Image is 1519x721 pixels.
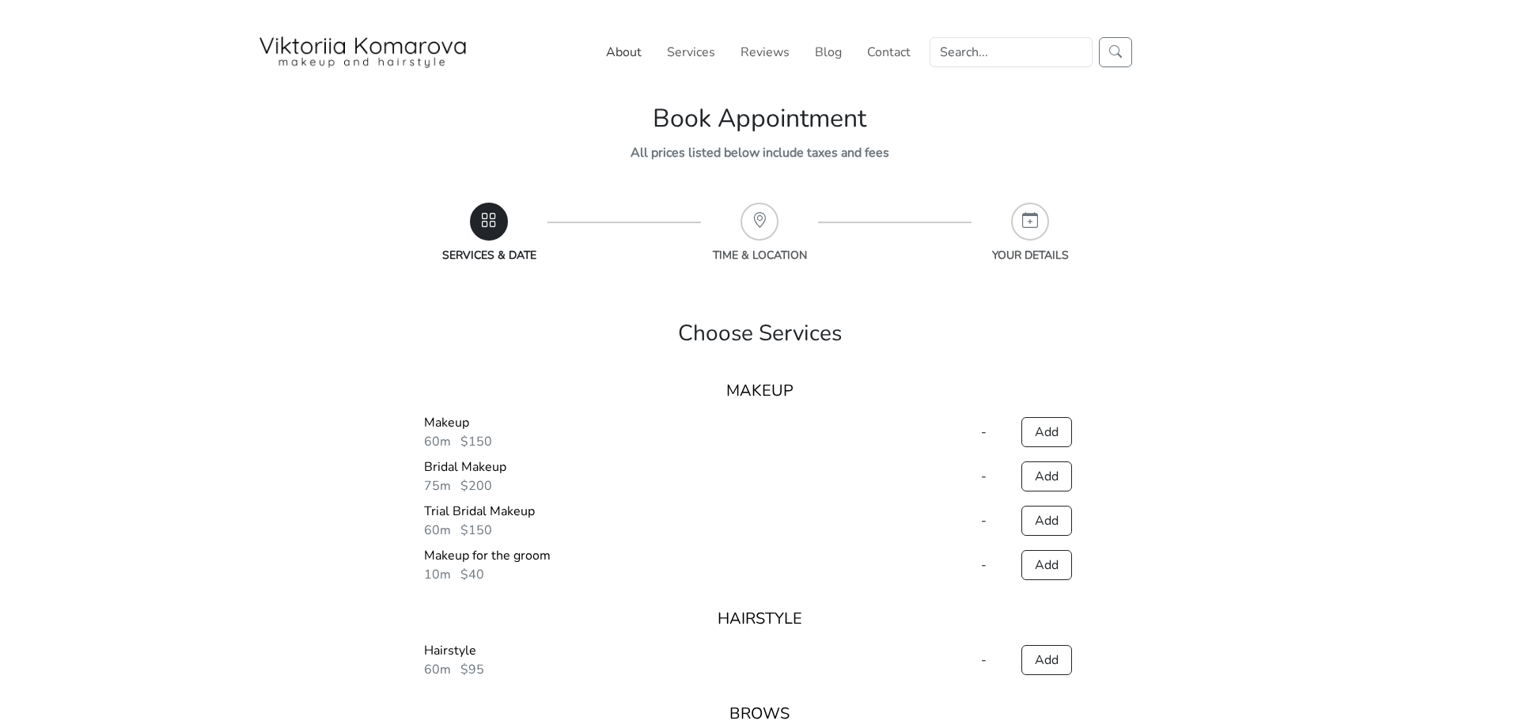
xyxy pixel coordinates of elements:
[734,36,796,68] a: Reviews
[600,36,648,68] a: About
[424,609,1095,628] h5: Hairstyle
[713,247,807,264] small: TIME & LOCATION
[973,410,994,454] td: -
[421,543,813,587] td: Makeup for the groom
[861,36,917,68] a: Contact
[1021,461,1072,491] button: Add
[424,566,484,583] span: 10m $40
[1021,645,1072,675] button: Add
[424,477,492,495] span: 75m $200
[421,499,813,543] td: Trial Bridal Makeup
[421,454,813,499] td: Bridal Makeup
[973,454,994,499] td: -
[973,543,994,587] td: -
[424,522,492,539] span: 60m $150
[1021,550,1072,580] button: Add
[424,661,484,678] span: 60m $95
[421,638,813,682] td: Hairstyle
[809,36,848,68] a: Blog
[424,381,1095,400] h5: Makeup
[424,433,492,450] span: 60m $150
[1021,506,1072,536] button: Add
[631,144,889,161] small: All prices listed below include taxes and fees
[992,247,1069,264] small: YOUR DETAILS
[421,104,1098,165] h1: Book Appointment
[442,247,536,264] small: SERVICES & DATE
[973,499,994,543] td: -
[661,36,722,68] a: Services
[973,638,994,682] td: -
[421,283,1098,347] h1: Choose Services
[421,410,813,454] td: Makeup
[256,36,470,68] img: San Diego Makeup Artist Viktoriia Komarova
[930,37,1093,67] input: Search
[1021,417,1072,447] button: Add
